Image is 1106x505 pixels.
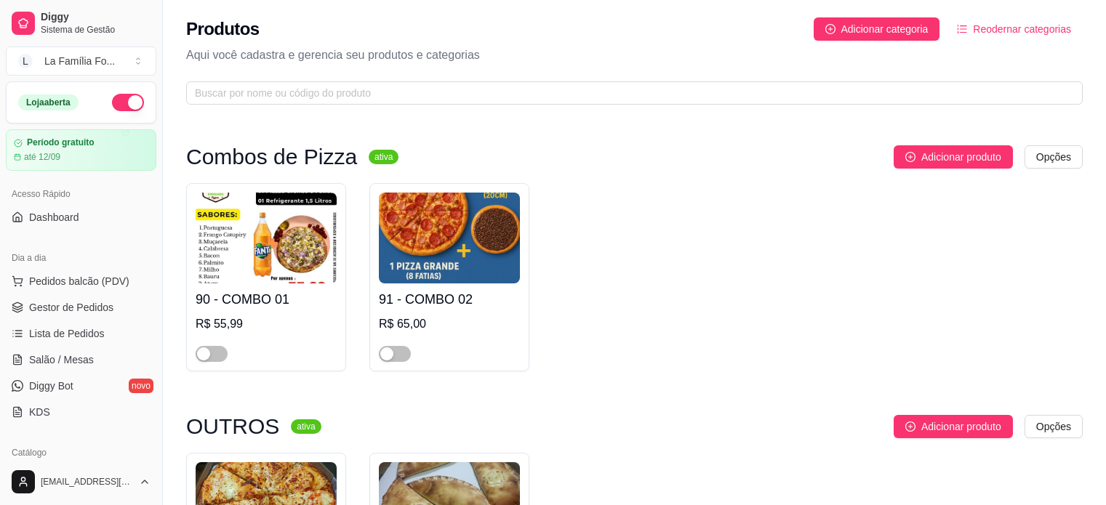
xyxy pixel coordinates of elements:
[6,464,156,499] button: [EMAIL_ADDRESS][DOMAIN_NAME]
[186,148,357,166] h3: Combos de Pizza
[825,24,835,34] span: plus-circle
[6,206,156,229] a: Dashboard
[6,182,156,206] div: Acesso Rápido
[29,405,50,419] span: KDS
[44,54,115,68] div: La Família Fo ...
[905,152,915,162] span: plus-circle
[186,47,1083,64] p: Aqui você cadastra e gerencia seu produtos e categorias
[1025,145,1083,169] button: Opções
[41,24,151,36] span: Sistema de Gestão
[186,17,260,41] h2: Produtos
[6,441,156,464] div: Catálogo
[1036,149,1071,165] span: Opções
[6,6,156,41] a: DiggySistema de Gestão
[18,54,33,68] span: L
[29,274,129,288] span: Pedidos balcão (PDV)
[1025,415,1083,438] button: Opções
[379,193,520,283] img: product-image
[41,476,133,488] span: [EMAIL_ADDRESS][DOMAIN_NAME]
[29,210,79,225] span: Dashboard
[29,379,73,393] span: Diggy Bot
[6,270,156,293] button: Pedidos balcão (PDV)
[195,85,1062,101] input: Buscar por nome ou código do produto
[921,419,1001,435] span: Adicionar produto
[6,348,156,371] a: Salão / Mesas
[112,94,144,111] button: Alterar Status
[24,151,60,163] article: até 12/09
[379,289,520,310] h4: 91 - COMBO 02
[6,47,156,76] button: Select a team
[957,24,967,34] span: ordered-list
[29,352,94,367] span: Salão / Mesas
[291,419,321,434] sup: ativa
[369,150,398,164] sup: ativa
[1036,419,1071,435] span: Opções
[6,129,156,171] a: Período gratuitoaté 12/09
[29,300,113,315] span: Gestor de Pedidos
[6,400,156,424] a: KDS
[894,415,1013,438] button: Adicionar produto
[921,149,1001,165] span: Adicionar produto
[196,315,337,333] div: R$ 55,99
[379,315,520,333] div: R$ 65,00
[6,296,156,319] a: Gestor de Pedidos
[18,94,79,110] div: Loja aberta
[945,17,1083,41] button: Reodernar categorias
[6,246,156,270] div: Dia a dia
[894,145,1013,169] button: Adicionar produto
[41,11,151,24] span: Diggy
[905,421,915,432] span: plus-circle
[6,374,156,397] a: Diggy Botnovo
[973,21,1071,37] span: Reodernar categorias
[841,21,929,37] span: Adicionar categoria
[196,289,337,310] h4: 90 - COMBO 01
[186,418,279,435] h3: OUTROS
[6,322,156,345] a: Lista de Pedidos
[27,137,95,148] article: Período gratuito
[29,326,105,341] span: Lista de Pedidos
[196,193,337,283] img: product-image
[814,17,940,41] button: Adicionar categoria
